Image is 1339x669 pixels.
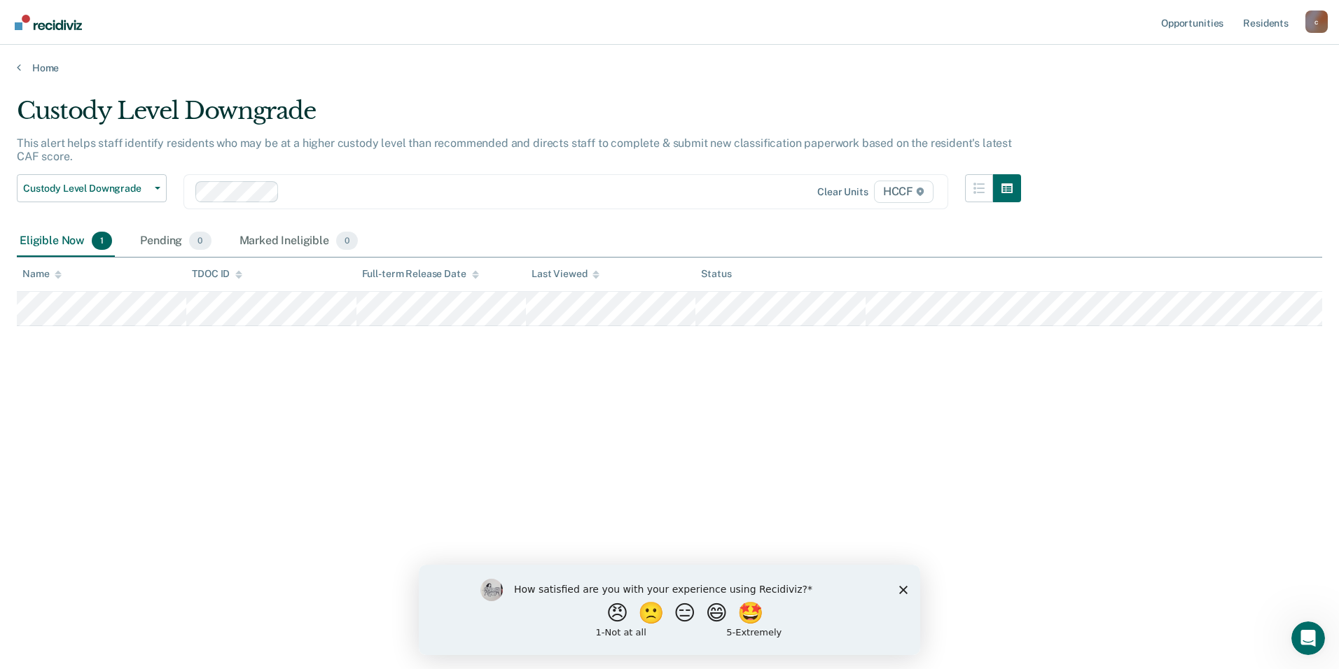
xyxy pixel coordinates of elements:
[15,15,82,30] img: Recidiviz
[701,268,731,280] div: Status
[22,268,62,280] div: Name
[17,174,167,202] button: Custody Level Downgrade
[92,232,112,250] span: 1
[17,136,1012,163] p: This alert helps staff identify residents who may be at a higher custody level than recommended a...
[237,226,361,257] div: Marked Ineligible0
[1291,621,1325,655] iframe: Intercom live chat
[17,97,1021,136] div: Custody Level Downgrade
[23,183,149,195] span: Custody Level Downgrade
[1305,10,1328,33] button: Profile dropdown button
[419,565,920,655] iframe: Survey by Kim from Recidiviz
[817,186,868,198] div: Clear units
[17,226,115,257] div: Eligible Now1
[17,62,1322,74] a: Home
[192,268,242,280] div: TDOC ID
[362,268,479,280] div: Full-term Release Date
[189,232,211,250] span: 0
[532,268,599,280] div: Last Viewed
[1305,10,1328,33] div: c
[137,226,214,257] div: Pending0
[874,181,934,203] span: HCCF
[336,232,358,250] span: 0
